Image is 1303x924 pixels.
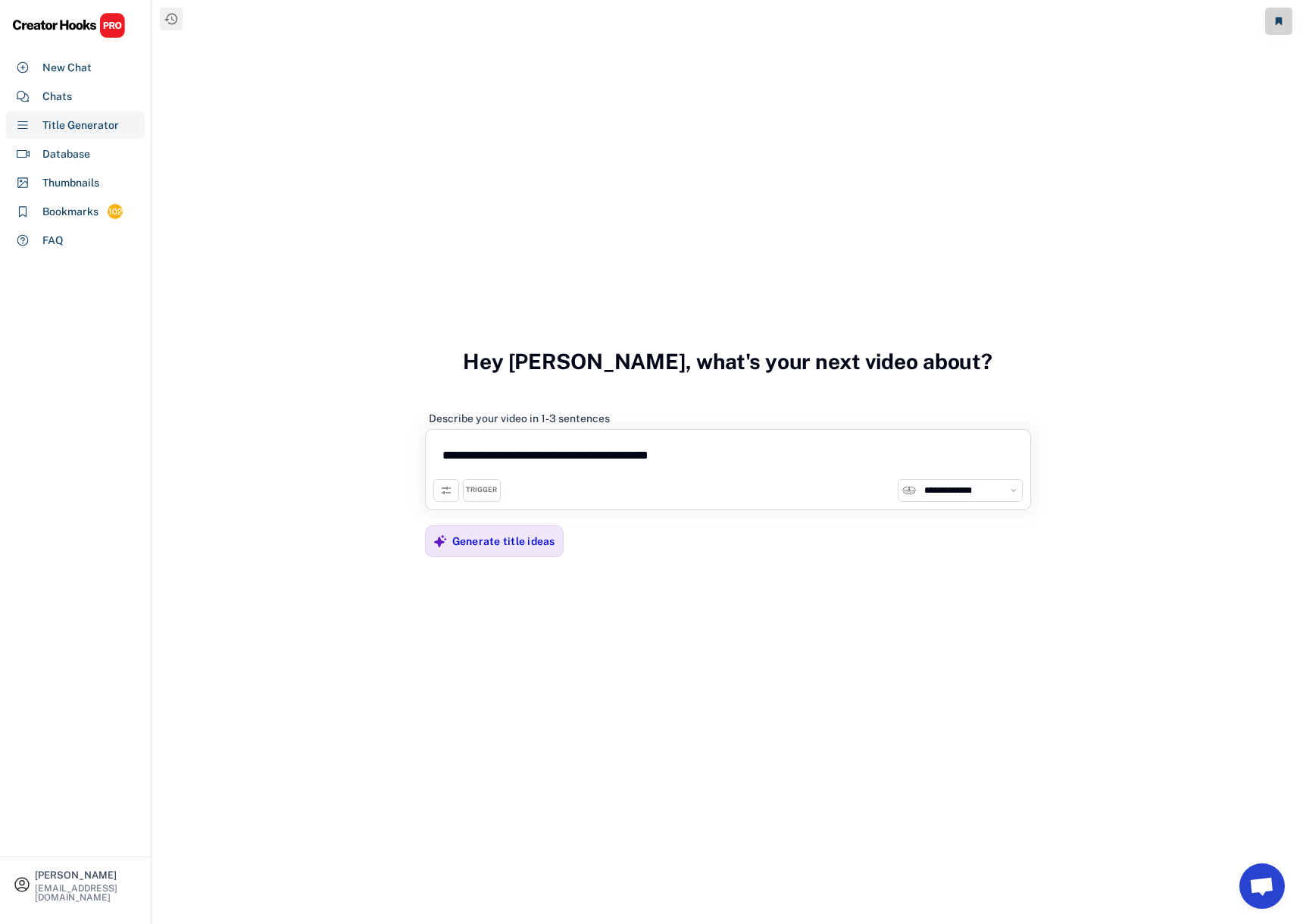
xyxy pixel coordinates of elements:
[108,205,123,218] div: 102
[429,412,610,425] div: Describe your video in 1-3 sentences
[42,89,72,105] div: Chats
[42,60,92,76] div: New Chat
[35,870,138,880] div: [PERSON_NAME]
[12,12,126,39] img: CHPRO%20Logo.svg
[35,884,138,902] div: [EMAIL_ADDRESS][DOMAIN_NAME]
[42,175,99,191] div: Thumbnails
[463,333,992,390] h3: Hey [PERSON_NAME], what's your next video about?
[42,117,119,133] div: Title Generator
[1239,863,1285,909] a: Open chat
[452,534,555,548] div: Generate title ideas
[42,204,98,220] div: Bookmarks
[42,233,64,249] div: FAQ
[466,485,497,495] div: TRIGGER
[42,146,90,162] div: Database
[902,484,916,497] img: unnamed.jpg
